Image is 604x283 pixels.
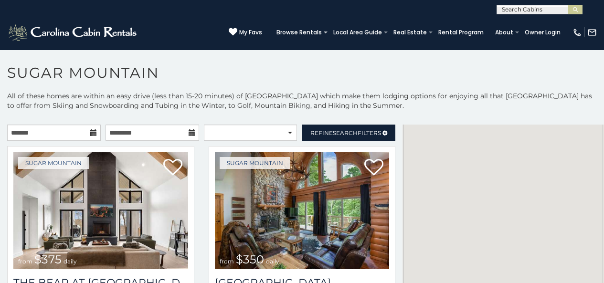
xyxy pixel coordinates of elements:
[490,26,518,39] a: About
[7,23,139,42] img: White-1-2.png
[310,129,381,136] span: Refine Filters
[239,28,262,37] span: My Favs
[587,28,597,37] img: mail-regular-white.png
[328,26,387,39] a: Local Area Guide
[434,26,488,39] a: Rental Program
[236,252,264,266] span: $350
[520,26,565,39] a: Owner Login
[13,152,188,269] img: The Bear At Sugar Mountain
[266,258,279,265] span: daily
[389,26,432,39] a: Real Estate
[215,152,390,269] a: Grouse Moor Lodge from $350 daily
[364,158,383,178] a: Add to favorites
[64,258,77,265] span: daily
[572,28,582,37] img: phone-regular-white.png
[18,157,89,169] a: Sugar Mountain
[18,258,32,265] span: from
[215,152,390,269] img: Grouse Moor Lodge
[34,252,62,266] span: $375
[302,125,395,141] a: RefineSearchFilters
[220,258,234,265] span: from
[333,129,358,136] span: Search
[272,26,327,39] a: Browse Rentals
[163,158,182,178] a: Add to favorites
[229,28,262,37] a: My Favs
[13,152,188,269] a: The Bear At Sugar Mountain from $375 daily
[220,157,290,169] a: Sugar Mountain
